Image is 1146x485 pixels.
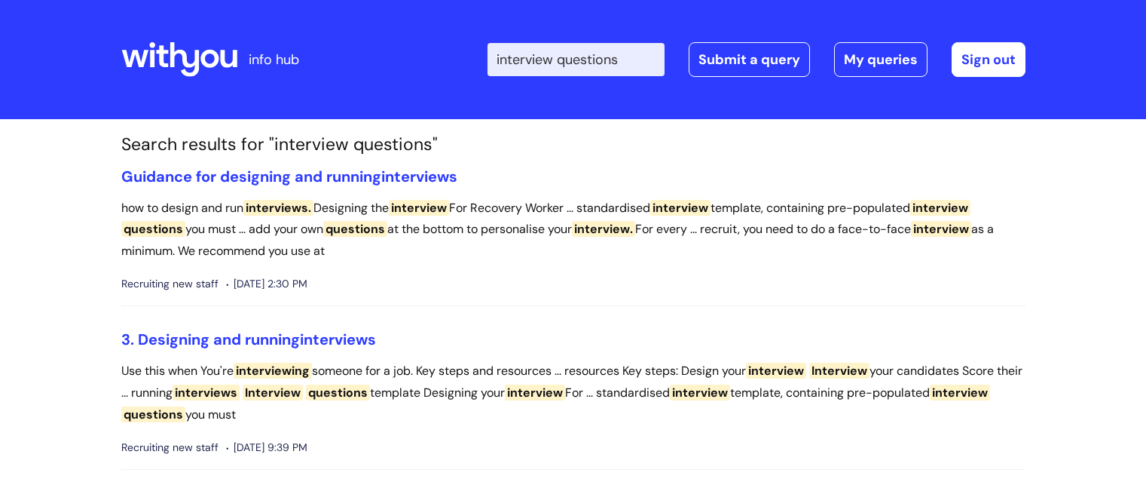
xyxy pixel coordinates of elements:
[300,330,376,349] span: interviews
[226,438,307,457] span: [DATE] 9:39 PM
[505,385,565,401] span: interview
[121,198,1025,262] p: how to design and run Designing the For Recovery Worker ... standardised template, containing pre...
[572,221,635,237] span: interview.
[487,42,1025,77] div: | -
[952,42,1025,77] a: Sign out
[121,167,457,186] a: Guidance for designing and runninginterviews
[306,385,370,401] span: questions
[121,221,185,237] span: questions
[121,134,1025,155] h1: Search results for "interview questions"
[834,42,927,77] a: My queries
[173,385,240,401] span: interviews
[809,363,869,379] span: Interview
[389,200,449,216] span: interview
[243,385,303,401] span: Interview
[121,438,219,457] span: Recruiting new staff
[650,200,711,216] span: interview
[911,221,971,237] span: interview
[234,363,312,379] span: interviewing
[243,200,313,216] span: interviews.
[121,361,1025,425] p: Use this when You're someone for a job. Key steps and resources ... resources Key steps: Design y...
[121,275,219,293] span: Recruiting new staff
[323,221,387,237] span: questions
[381,167,457,186] span: interviews
[226,275,307,293] span: [DATE] 2:30 PM
[689,42,810,77] a: Submit a query
[910,200,970,216] span: interview
[746,363,806,379] span: interview
[121,330,376,349] a: 3. Designing and runninginterviews
[670,385,730,401] span: interview
[930,385,990,401] span: interview
[249,48,299,72] p: info hub
[487,43,665,76] input: Search
[121,407,185,422] span: questions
